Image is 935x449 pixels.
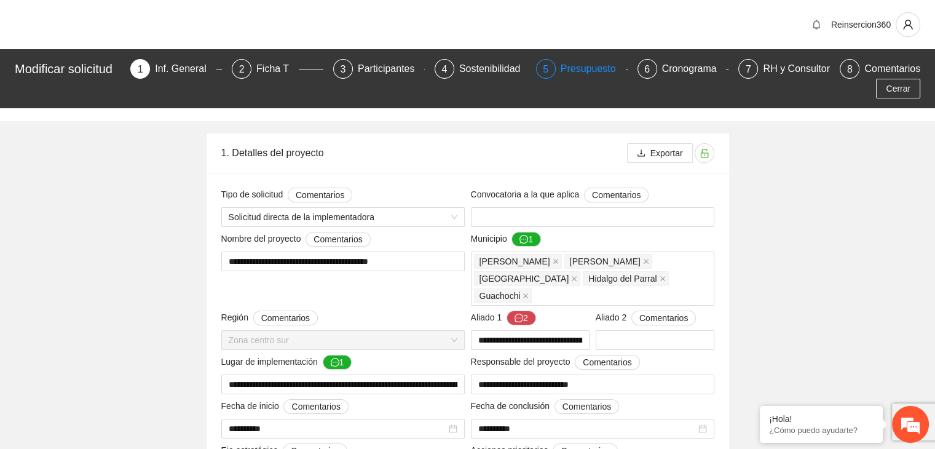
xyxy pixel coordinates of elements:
[221,188,353,202] span: Tipo de solicitud
[896,19,920,30] span: user
[584,188,649,202] button: Convocatoria a la que aplica
[261,311,310,325] span: Comentarios
[763,59,850,79] div: RH y Consultores
[296,188,344,202] span: Comentarios
[283,399,348,414] button: Fecha de inicio
[662,59,727,79] div: Cronograma
[570,255,641,268] span: [PERSON_NAME]
[511,232,541,247] button: Municipio
[637,59,729,79] div: 6Cronograma
[479,289,521,303] span: Guachochi
[6,310,234,353] textarea: Escriba su mensaje y pulse “Intro”
[340,64,345,74] span: 3
[221,232,371,247] span: Nombre del proyecto
[306,232,370,247] button: Nombre del proyecto
[896,12,920,37] button: user
[253,311,318,325] button: Región
[564,254,652,269] span: Aquiles Serdán
[571,276,577,282] span: close
[553,258,559,264] span: close
[471,188,649,202] span: Convocatoria a la que aplica
[239,64,245,74] span: 2
[471,311,536,325] span: Aliado 1
[333,59,425,79] div: 3Participantes
[738,59,830,79] div: 7RH y Consultores
[592,188,641,202] span: Comentarios
[643,258,649,264] span: close
[291,400,340,413] span: Comentarios
[358,59,425,79] div: Participantes
[221,355,352,370] span: Lugar de implementación
[474,254,562,269] span: Cuauhtémoc
[695,143,714,163] button: unlock
[507,311,536,325] button: Aliado 1
[639,311,688,325] span: Comentarios
[202,6,231,36] div: Minimizar ventana de chat en vivo
[650,146,683,160] span: Exportar
[221,399,349,414] span: Fecha de inicio
[323,355,352,370] button: Lugar de implementación
[847,64,853,74] span: 8
[15,59,123,79] div: Modificar solicitud
[435,59,526,79] div: 4Sostenibilidad
[695,148,714,158] span: unlock
[155,59,216,79] div: Inf. General
[807,20,826,30] span: bell
[441,64,447,74] span: 4
[583,356,631,369] span: Comentarios
[562,400,611,413] span: Comentarios
[575,355,639,370] button: Responsable del proyecto
[644,64,650,74] span: 6
[886,82,910,95] span: Cerrar
[232,59,323,79] div: 2Ficha T
[138,64,143,74] span: 1
[536,59,628,79] div: 5Presupuesto
[523,293,529,299] span: close
[807,15,826,34] button: bell
[596,311,696,325] span: Aliado 2
[471,232,542,247] span: Municipio
[471,399,620,414] span: Fecha de conclusión
[221,135,627,170] div: 1. Detalles del proyecto
[479,255,550,268] span: [PERSON_NAME]
[515,314,523,324] span: message
[221,311,318,325] span: Región
[543,64,548,74] span: 5
[229,208,457,226] span: Solicitud directa de la implementadora
[840,59,920,79] div: 8Comentarios
[288,188,352,202] button: Tipo de solicitud
[229,331,457,349] span: Zona centro sur
[876,79,920,98] button: Cerrar
[864,59,920,79] div: Comentarios
[314,232,362,246] span: Comentarios
[769,426,874,435] p: ¿Cómo puedo ayudarte?
[471,355,640,370] span: Responsable del proyecto
[660,276,666,282] span: close
[459,59,531,79] div: Sostenibilidad
[64,63,207,79] div: Chatee con nosotros ahora
[130,59,222,79] div: 1Inf. General
[474,288,532,303] span: Guachochi
[631,311,696,325] button: Aliado 2
[71,151,170,276] span: Estamos en línea.
[256,59,299,79] div: Ficha T
[554,399,619,414] button: Fecha de conclusión
[637,149,645,159] span: download
[474,271,581,286] span: Chihuahua
[331,358,339,368] span: message
[769,414,874,424] div: ¡Hola!
[588,272,657,285] span: Hidalgo del Parral
[627,143,693,163] button: downloadExportar
[831,20,891,30] span: Reinsercion360
[561,59,626,79] div: Presupuesto
[479,272,569,285] span: [GEOGRAPHIC_DATA]
[583,271,668,286] span: Hidalgo del Parral
[746,64,751,74] span: 7
[519,235,528,245] span: message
